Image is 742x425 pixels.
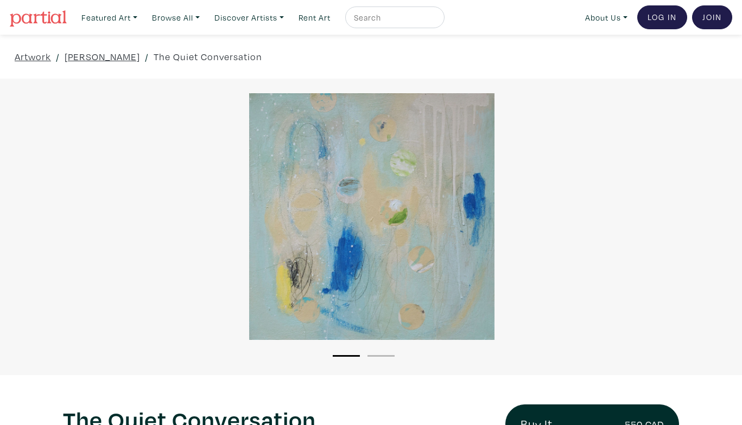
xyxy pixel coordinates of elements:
a: Rent Art [294,7,335,29]
a: Log In [637,5,687,29]
button: 1 of 2 [333,355,360,357]
a: Discover Artists [210,7,289,29]
a: The Quiet Conversation [154,49,262,64]
a: About Us [580,7,632,29]
a: Artwork [15,49,51,64]
span: / [145,49,149,64]
input: Search [353,11,434,24]
span: / [56,49,60,64]
a: [PERSON_NAME] [65,49,140,64]
button: 2 of 2 [367,355,395,357]
a: Join [692,5,732,29]
a: Browse All [147,7,205,29]
a: Featured Art [77,7,142,29]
